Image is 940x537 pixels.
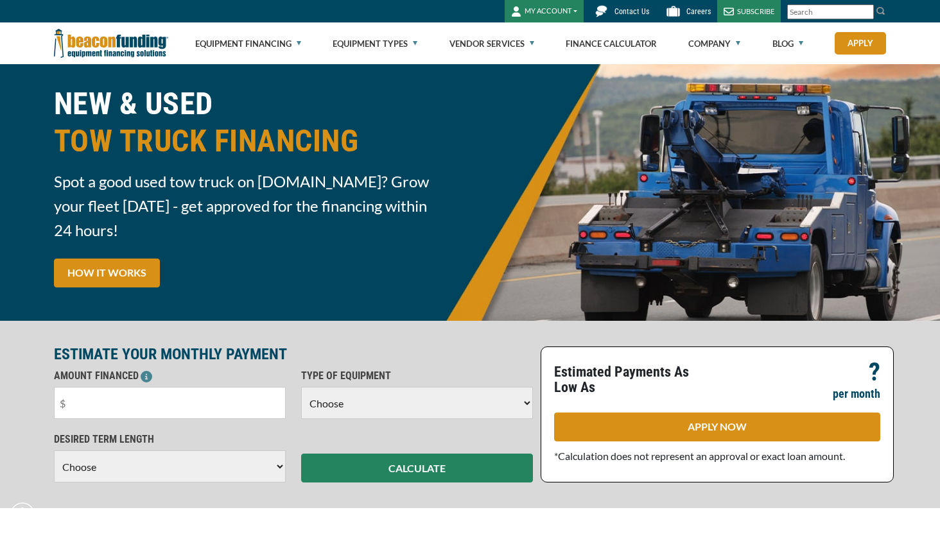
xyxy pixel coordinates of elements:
a: HOW IT WORKS [54,259,160,287]
h1: NEW & USED [54,85,462,160]
a: Vendor Services [449,23,534,64]
button: CALCULATE [301,454,533,482]
p: Estimated Payments As Low As [554,364,709,395]
a: Apply [835,32,886,55]
a: APPLY NOW [554,413,880,441]
span: Contact Us [614,7,649,16]
a: Equipment Financing [195,23,301,64]
span: *Calculation does not represent an approval or exact loan amount. [554,450,845,462]
a: Blog [772,23,803,64]
p: AMOUNT FINANCED [54,368,286,384]
img: Search [876,6,886,16]
a: Equipment Types [333,23,417,64]
p: per month [833,386,880,402]
input: $ [54,387,286,419]
img: Beacon Funding Corporation logo [54,22,168,64]
a: Company [688,23,740,64]
a: Finance Calculator [566,23,657,64]
input: Search [787,4,874,19]
a: Clear search text [860,7,871,17]
span: TOW TRUCK FINANCING [54,123,462,160]
p: DESIRED TERM LENGTH [54,432,286,447]
p: ESTIMATE YOUR MONTHLY PAYMENT [54,346,533,362]
span: Spot a good used tow truck on [DOMAIN_NAME]? Grow your fleet [DATE] - get approved for the financ... [54,169,462,243]
span: Careers [686,7,711,16]
p: ? [869,364,880,380]
p: TYPE OF EQUIPMENT [301,368,533,384]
